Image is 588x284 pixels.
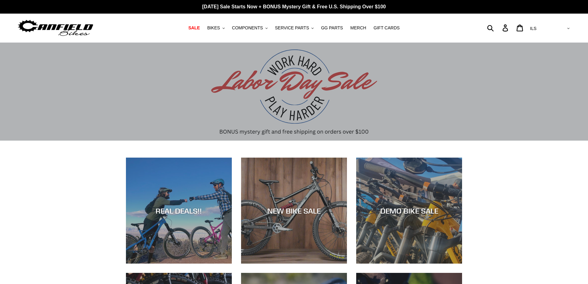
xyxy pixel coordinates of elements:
[185,24,203,32] a: SALE
[241,158,347,264] a: NEW BIKE SALE
[272,24,317,32] button: SERVICE PARTS
[126,158,232,264] a: REAL DEALS!!
[347,24,369,32] a: MERCH
[241,206,347,215] div: NEW BIKE SALE
[370,24,403,32] a: GIFT CARDS
[126,206,232,215] div: REAL DEALS!!
[232,25,263,31] span: COMPONENTS
[204,24,227,32] button: BIKES
[275,25,309,31] span: SERVICE PARTS
[17,18,94,38] img: Canfield Bikes
[321,25,343,31] span: GG PARTS
[350,25,366,31] span: MERCH
[318,24,346,32] a: GG PARTS
[229,24,271,32] button: COMPONENTS
[490,21,506,35] input: Search
[373,25,400,31] span: GIFT CARDS
[356,206,462,215] div: DEMO BIKE SALE
[356,158,462,264] a: DEMO BIKE SALE
[207,25,220,31] span: BIKES
[188,25,200,31] span: SALE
